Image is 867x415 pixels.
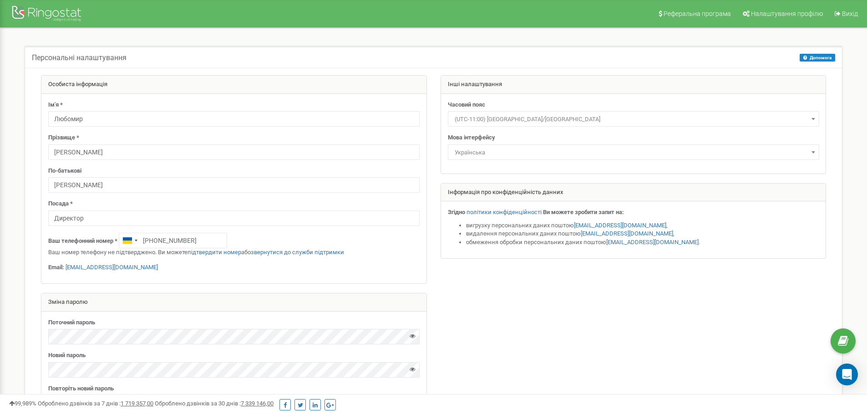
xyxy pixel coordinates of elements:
label: Поточний пароль [48,318,95,327]
label: Мова інтерфейсу [448,133,495,142]
li: вигрузку персональних даних поштою , [466,221,819,230]
h5: Персональні налаштування [32,54,127,62]
a: політики конфіденційності [466,209,542,215]
label: Новий пароль [48,351,86,360]
a: підтвердити номер [188,249,241,256]
span: Налаштування профілю [751,10,823,17]
span: 99,989% [9,400,36,407]
label: Прізвище * [48,133,79,142]
label: Повторіть новий пароль [48,384,114,393]
label: Посада * [48,200,73,208]
p: Ваш номер телефону не підтверджено. Ви можете або [48,248,420,257]
label: Часовий пояс [448,101,485,109]
input: По-батькові [48,177,420,193]
span: Вихід [842,10,858,17]
span: Українська [448,144,819,160]
u: 7 339 146,00 [241,400,274,407]
div: Особиста інформація [41,76,426,94]
span: Оброблено дзвінків за 30 днів : [155,400,274,407]
div: Зміна паролю [41,293,426,312]
strong: Email: [48,264,64,271]
u: 1 719 357,00 [121,400,153,407]
a: звернутися до служби підтримки [251,249,344,256]
strong: Ви можете зробити запит на: [543,209,624,215]
button: Допомога [800,54,835,61]
label: Ім'я * [48,101,63,109]
a: [EMAIL_ADDRESS][DOMAIN_NAME] [606,239,699,246]
strong: Згідно [448,209,465,215]
span: Українська [451,146,816,159]
div: Інші налаштування [441,76,826,94]
div: Інформація про конфіденційність данних [441,184,826,202]
li: обмеження обробки персональних даних поштою . [466,238,819,247]
span: (UTC-11:00) Pacific/Midway [448,111,819,127]
li: видалення персональних даних поштою , [466,230,819,238]
div: Open Intercom Messenger [836,364,858,385]
input: Прізвище [48,144,420,160]
span: Оброблено дзвінків за 7 днів : [38,400,153,407]
label: По-батькові [48,167,81,175]
a: [EMAIL_ADDRESS][DOMAIN_NAME] [66,264,158,271]
input: Посада [48,210,420,226]
input: +1-800-555-55-55 [119,233,227,248]
div: Telephone country code [119,233,140,248]
span: Реферальна програма [664,10,731,17]
a: [EMAIL_ADDRESS][DOMAIN_NAME] [574,222,666,229]
a: [EMAIL_ADDRESS][DOMAIN_NAME] [581,230,673,237]
span: (UTC-11:00) Pacific/Midway [451,113,816,126]
label: Ваш телефонний номер * [48,237,117,246]
input: Ім'я [48,111,420,127]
